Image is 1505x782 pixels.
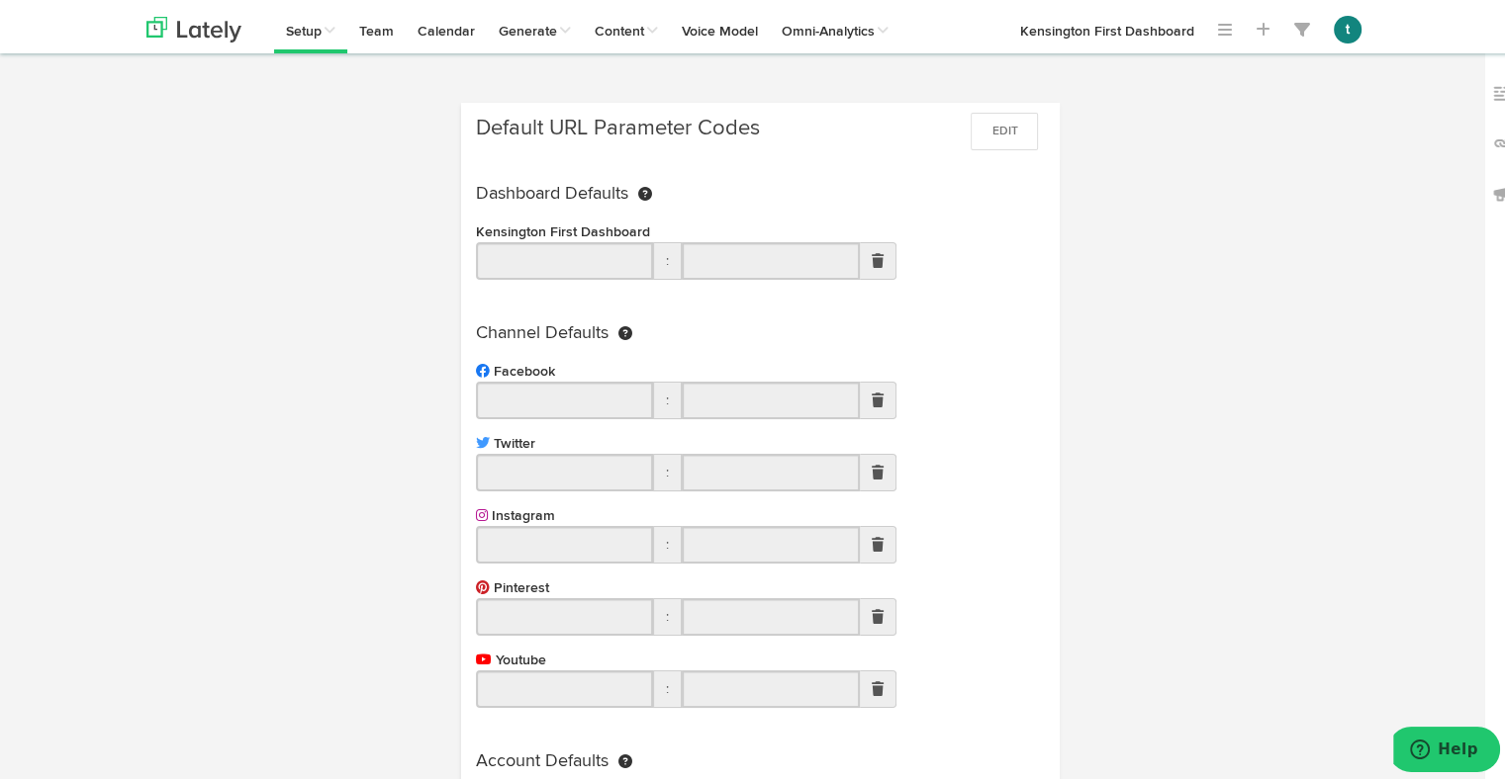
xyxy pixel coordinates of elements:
[653,522,682,560] span: :
[476,109,760,140] h3: Default URL Parameter Codes
[476,181,628,199] h4: Dashboard Defaults
[494,361,555,375] b: Facebook
[653,594,682,632] span: :
[653,450,682,487] span: :
[653,378,682,415] span: :
[476,748,609,766] h4: Account Defaults
[476,221,650,235] b: Kensington First Dashboard
[146,13,241,39] img: logo_lately_bg_light.svg
[653,238,682,276] span: :
[476,320,609,338] h4: Channel Defaults
[496,650,546,663] b: Youtube
[494,433,535,447] b: Twitter
[971,109,1038,146] button: Edit
[653,666,682,704] span: :
[494,577,549,591] b: Pinterest
[1334,12,1362,40] button: t
[492,505,555,519] b: Instagram
[1393,723,1500,772] iframe: Opens a widget where you can find more information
